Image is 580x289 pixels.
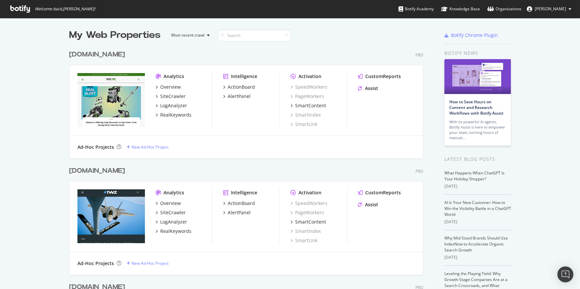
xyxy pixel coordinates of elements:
a: RealKeywords [156,112,191,118]
div: SiteCrawler [160,93,186,100]
div: LogAnalyzer [160,102,187,109]
div: My Web Properties [69,29,161,42]
div: Most recent crawl [171,33,204,37]
div: AlertPanel [228,93,251,100]
div: Intelligence [231,189,257,196]
a: LogAnalyzer [156,219,187,225]
div: Analytics [164,73,184,80]
div: Botify Chrome Plugin [451,32,498,39]
div: Assist [365,85,378,92]
a: AlertPanel [223,93,251,100]
a: Overview [156,200,181,207]
a: Botify Chrome Plugin [444,32,498,39]
a: How to Save Hours on Content and Research Workflows with Botify Assist [449,99,504,116]
div: Assist [365,201,378,208]
div: CustomReports [365,73,401,80]
a: SmartIndex [290,228,321,235]
a: Assist [358,85,378,92]
a: New Ad-Hoc Project [127,144,169,150]
div: [DOMAIN_NAME] [69,166,125,176]
a: New Ad-Hoc Project [127,260,169,266]
div: CustomReports [365,189,401,196]
div: Ad-Hoc Projects [77,260,114,267]
a: PageWorkers [290,209,324,216]
a: ActionBoard [223,84,255,90]
div: Pro [415,52,423,58]
a: SmartLink [290,121,317,128]
div: SiteCrawler [160,209,186,216]
a: Overview [156,84,181,90]
div: [DATE] [444,254,511,260]
div: With its powerful AI agents, Botify Assist is here to empower your team, turning hours of manual… [449,119,506,141]
a: Assist [358,201,378,208]
div: SmartContent [295,102,326,109]
div: Latest Blog Posts [444,155,511,163]
div: Analytics [164,189,184,196]
a: AI Is Your New Customer: How to Win the Visibility Battle in a ChatGPT World [444,200,511,217]
div: Organizations [487,6,522,12]
span: Welcome back, [PERSON_NAME] ! [35,6,95,12]
span: Matthew Edgar [535,6,566,12]
a: Why Mid-Sized Brands Should Use IndexNow to Accelerate Organic Search Growth [444,235,508,253]
div: Ad-Hoc Projects [77,144,114,150]
div: ActionBoard [228,84,255,90]
button: Most recent crawl [166,30,212,41]
input: Search [218,30,291,41]
button: [PERSON_NAME] [522,4,577,14]
div: RealKeywords [160,228,191,235]
a: SpeedWorkers [290,200,327,207]
div: SmartContent [295,219,326,225]
a: PageWorkers [290,93,324,100]
div: Activation [298,73,321,80]
div: LogAnalyzer [160,219,187,225]
a: SmartContent [290,219,326,225]
div: ActionBoard [228,200,255,207]
div: [DATE] [444,219,511,225]
a: SmartIndex [290,112,321,118]
a: CustomReports [358,189,401,196]
a: LogAnalyzer [156,102,187,109]
a: What Happens When ChatGPT Is Your Holiday Shopper? [444,170,505,182]
div: Open Intercom Messenger [557,266,573,282]
div: Botify news [444,49,511,57]
div: New Ad-Hoc Project [132,144,169,150]
div: [DATE] [444,183,511,189]
img: twz.com [77,189,145,243]
a: CustomReports [358,73,401,80]
a: SmartContent [290,102,326,109]
div: Activation [298,189,321,196]
a: SmartLink [290,237,317,244]
div: New Ad-Hoc Project [132,260,169,266]
a: AlertPanel [223,209,251,216]
a: SiteCrawler [156,93,186,100]
div: AlertPanel [228,209,251,216]
div: [DOMAIN_NAME] [69,50,125,59]
img: How to Save Hours on Content and Research Workflows with Botify Assist [444,59,511,94]
div: Knowledge Base [441,6,480,12]
div: Overview [160,84,181,90]
a: SiteCrawler [156,209,186,216]
div: Pro [415,168,423,174]
a: RealKeywords [156,228,191,235]
img: bobvila.com [77,73,145,127]
a: [DOMAIN_NAME] [69,50,128,59]
a: ActionBoard [223,200,255,207]
a: [DOMAIN_NAME] [69,166,128,176]
div: Overview [160,200,181,207]
div: Botify Academy [399,6,434,12]
div: Intelligence [231,73,257,80]
a: SpeedWorkers [290,84,327,90]
div: RealKeywords [160,112,191,118]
